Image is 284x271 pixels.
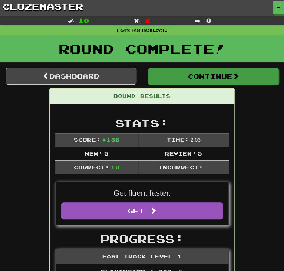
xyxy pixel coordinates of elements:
span: 10 [79,17,89,24]
a: Dashboard [6,68,136,85]
span: 5 [104,150,109,157]
button: Continue [148,68,279,85]
h2: Progress: [55,233,229,245]
span: 2 : 0 3 [190,137,200,143]
span: 2 [204,164,209,170]
span: + 136 [102,137,120,143]
span: Incorrect: [158,164,203,170]
span: 0 [206,17,211,24]
span: : [67,18,74,23]
h2: Stats: [55,117,229,129]
span: : [134,18,141,23]
strong: Fast Track Level 1 [132,28,167,32]
span: 2 [145,17,150,24]
span: 5 [198,150,202,157]
span: Correct: [74,164,109,170]
div: Fast Track Level 1 [56,249,228,264]
div: Round Results [50,89,234,104]
span: New: [85,150,103,157]
span: 10 [111,164,120,170]
span: Review: [165,150,196,157]
span: Score: [74,137,100,143]
span: Time: [167,137,189,143]
span: : [195,18,202,23]
p: Get fluent faster. [61,187,223,199]
h1: Round Complete! [3,41,281,56]
a: Get [61,202,223,219]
